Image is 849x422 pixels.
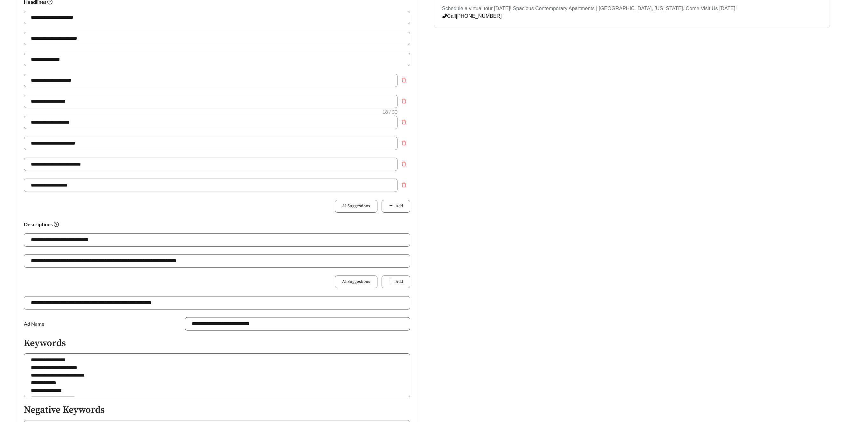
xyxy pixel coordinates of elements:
[398,182,410,187] span: delete
[335,200,377,213] button: AI Suggestions
[185,317,410,330] input: Ad Name
[396,203,403,209] span: Add
[398,78,410,83] span: delete
[397,137,410,149] button: Remove field
[24,221,59,227] strong: Descriptions
[389,279,393,284] span: plus
[396,279,403,285] span: Add
[398,119,410,125] span: delete
[398,161,410,167] span: delete
[389,203,393,208] span: plus
[398,99,410,104] span: delete
[24,338,410,349] h5: Keywords
[397,116,410,128] button: Remove field
[382,276,410,288] button: plusAdd
[398,140,410,146] span: delete
[397,179,410,191] button: Remove field
[342,279,370,285] span: AI Suggestions
[442,12,737,20] p: Call [PHONE_NUMBER]
[24,317,47,330] label: Ad Name
[397,95,410,107] button: Remove field
[335,276,377,288] button: AI Suggestions
[382,200,410,213] button: plusAdd
[24,405,410,415] h5: Negative Keywords
[54,222,59,227] span: question-circle
[442,13,447,18] span: phone
[24,296,410,310] input: Website
[342,203,370,209] span: AI Suggestions
[397,158,410,170] button: Remove field
[397,74,410,86] button: Remove field
[442,5,737,12] p: Schedule a virtual tour [DATE]! Spacious Contemporary Apartments | [GEOGRAPHIC_DATA], [US_STATE]....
